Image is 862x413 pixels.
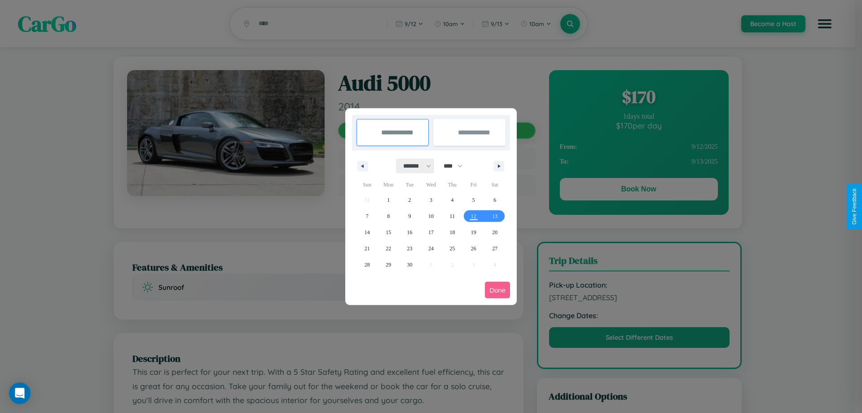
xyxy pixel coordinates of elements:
[463,208,484,224] button: 12
[420,192,441,208] button: 3
[484,208,506,224] button: 13
[399,192,420,208] button: 2
[442,240,463,257] button: 25
[9,382,31,404] div: Open Intercom Messenger
[378,240,399,257] button: 22
[442,192,463,208] button: 4
[378,178,399,192] span: Mon
[420,224,441,240] button: 17
[451,192,453,208] span: 4
[463,192,484,208] button: 5
[399,240,420,257] button: 23
[409,208,411,224] span: 9
[356,178,378,192] span: Sun
[356,208,378,224] button: 7
[463,178,484,192] span: Fri
[472,192,475,208] span: 5
[386,224,391,240] span: 15
[399,178,420,192] span: Tue
[420,208,441,224] button: 10
[449,240,455,257] span: 25
[492,208,497,224] span: 13
[386,240,391,257] span: 22
[386,257,391,273] span: 29
[366,208,369,224] span: 7
[471,208,476,224] span: 12
[449,224,455,240] span: 18
[430,192,432,208] span: 3
[399,224,420,240] button: 16
[492,240,497,257] span: 27
[409,192,411,208] span: 2
[484,224,506,240] button: 20
[463,240,484,257] button: 26
[387,192,390,208] span: 1
[463,224,484,240] button: 19
[851,188,858,225] div: Give Feedback
[485,282,510,298] button: Done
[428,208,434,224] span: 10
[365,240,370,257] span: 21
[420,178,441,192] span: Wed
[442,208,463,224] button: 11
[484,192,506,208] button: 6
[442,178,463,192] span: Thu
[387,208,390,224] span: 8
[428,240,434,257] span: 24
[378,224,399,240] button: 15
[420,240,441,257] button: 24
[407,240,413,257] span: 23
[378,208,399,224] button: 8
[442,224,463,240] button: 18
[484,178,506,192] span: Sat
[484,240,506,257] button: 27
[365,257,370,273] span: 28
[471,240,476,257] span: 26
[356,257,378,273] button: 28
[450,208,455,224] span: 11
[407,224,413,240] span: 16
[378,257,399,273] button: 29
[399,208,420,224] button: 9
[407,257,413,273] span: 30
[378,192,399,208] button: 1
[399,257,420,273] button: 30
[356,240,378,257] button: 21
[356,224,378,240] button: 14
[493,192,496,208] span: 6
[492,224,497,240] span: 20
[365,224,370,240] span: 14
[471,224,476,240] span: 19
[428,224,434,240] span: 17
